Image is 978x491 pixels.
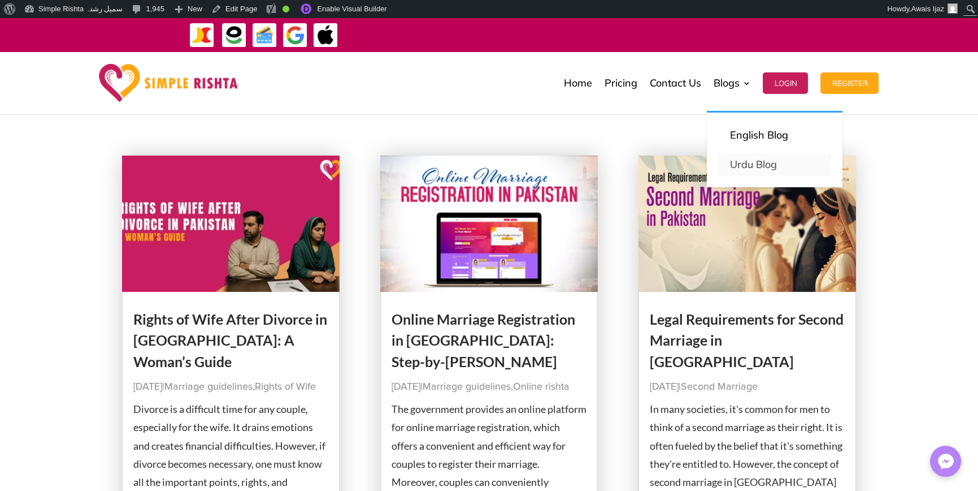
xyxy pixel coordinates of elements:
a: Contact Us [649,55,701,111]
p: English Blog [729,127,820,143]
p: | , [133,378,329,396]
img: ApplePay-icon [313,23,338,48]
img: Rights of Wife After Divorce in Pakistan: A Woman’s Guide [122,156,340,292]
span: [DATE] [650,382,679,392]
span: [DATE] [392,382,420,392]
a: Rights of Wife [255,382,316,392]
img: Credit Cards [252,23,277,48]
a: Marriage guidelines [164,382,253,392]
span: [DATE] [133,382,162,392]
a: Online Marriage Registration in [GEOGRAPHIC_DATA]: Step-by-[PERSON_NAME] [392,311,575,370]
a: Pricing [604,55,637,111]
img: JazzCash-icon [189,23,215,48]
a: Home [563,55,592,111]
button: Login [763,72,808,94]
a: Marriage guidelines [423,382,511,392]
img: Online Marriage Registration in Pakistan: Step-by-Step Guide [380,156,598,292]
img: Legal Requirements for Second Marriage in Pakistan [638,156,857,292]
button: Register [820,72,879,94]
a: Online rishta [513,382,570,392]
img: Messenger [934,450,957,473]
p: | [650,378,845,396]
span: Awais Ijaz [911,5,944,13]
a: Second Marriage [681,382,758,392]
a: English Blog [718,124,831,147]
a: Rights of Wife After Divorce in [GEOGRAPHIC_DATA]: A Woman’s Guide [133,311,327,370]
img: EasyPaisa-icon [221,23,247,48]
div: Good [282,6,289,12]
a: Register [820,55,879,111]
img: GooglePay-icon [282,23,308,48]
a: Urdu Blog [718,153,831,176]
a: Login [763,55,808,111]
a: Blogs [713,55,750,111]
p: | , [392,378,587,396]
a: Legal Requirements for Second Marriage in [GEOGRAPHIC_DATA] [650,311,844,370]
